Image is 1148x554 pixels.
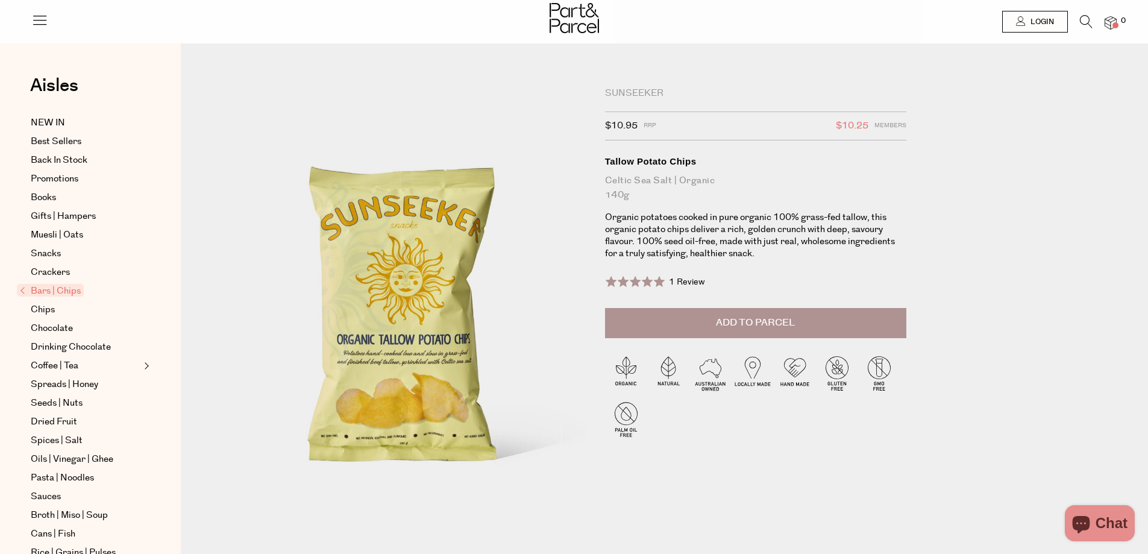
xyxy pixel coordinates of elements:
span: Oils | Vinegar | Ghee [31,452,113,467]
span: 1 Review [669,276,705,288]
p: Organic potatoes cooked in pure organic 100% grass-fed tallow, this organic potato chips deliver ... [605,212,906,260]
div: Celtic Sea Salt | Organic 140g [605,174,906,203]
span: Bars | Chips [17,284,84,297]
button: Expand/Collapse Coffee | Tea [141,359,149,373]
a: Cans | Fish [31,527,140,541]
a: Sauces [31,489,140,504]
a: Chocolate [31,321,140,336]
a: Books [31,190,140,205]
span: Snacks [31,247,61,261]
a: Coffee | Tea [31,359,140,373]
img: P_P-ICONS-Live_Bec_V11_Organic.svg [605,352,647,394]
span: $10.25 [836,118,868,134]
a: Promotions [31,172,140,186]
span: Drinking Chocolate [31,340,111,354]
span: Muesli | Oats [31,228,83,242]
span: 0 [1118,16,1129,27]
img: P_P-ICONS-Live_Bec_V11_Gluten_Free.svg [816,352,858,394]
img: P_P-ICONS-Live_Bec_V11_Natural.svg [647,352,689,394]
inbox-online-store-chat: Shopify online store chat [1061,505,1138,544]
span: Chocolate [31,321,73,336]
span: Back In Stock [31,153,87,168]
a: Muesli | Oats [31,228,140,242]
img: P_P-ICONS-Live_Bec_V11_Handmade.svg [774,352,816,394]
a: Gifts | Hampers [31,209,140,224]
span: Books [31,190,56,205]
a: Login [1002,11,1068,33]
button: Add to Parcel [605,308,906,338]
a: Snacks [31,247,140,261]
span: Sauces [31,489,61,504]
a: 0 [1105,16,1117,29]
span: Gifts | Hampers [31,209,96,224]
a: Spices | Salt [31,433,140,448]
span: Members [874,118,906,134]
span: Broth | Miso | Soup [31,508,108,523]
a: Back In Stock [31,153,140,168]
span: Pasta | Noodles [31,471,94,485]
a: Aisles [30,77,78,107]
span: Aisles [30,72,78,99]
a: Bars | Chips [20,284,140,298]
a: Seeds | Nuts [31,396,140,411]
img: Part&Parcel [550,3,599,33]
span: Coffee | Tea [31,359,78,373]
span: Login [1027,17,1054,27]
a: Crackers [31,265,140,280]
a: Best Sellers [31,134,140,149]
img: P_P-ICONS-Live_Bec_V11_Palm_Oil_Free.svg [605,398,647,440]
div: Tallow Potato Chips [605,156,906,168]
span: Promotions [31,172,78,186]
a: Chips [31,303,140,317]
a: NEW IN [31,116,140,130]
span: Spices | Salt [31,433,83,448]
span: Crackers [31,265,70,280]
img: P_P-ICONS-Live_Bec_V11_Locally_Made_2.svg [732,352,774,394]
img: P_P-ICONS-Live_Bec_V11_Australian_Owned.svg [689,352,732,394]
span: Cans | Fish [31,527,75,541]
a: Pasta | Noodles [31,471,140,485]
span: Add to Parcel [716,316,795,330]
a: Drinking Chocolate [31,340,140,354]
span: $10.95 [605,118,638,134]
span: Best Sellers [31,134,81,149]
span: Seeds | Nuts [31,396,83,411]
div: Sunseeker [605,87,906,99]
span: Dried Fruit [31,415,77,429]
span: Spreads | Honey [31,377,98,392]
a: Oils | Vinegar | Ghee [31,452,140,467]
span: RRP [644,118,656,134]
span: NEW IN [31,116,65,130]
a: Spreads | Honey [31,377,140,392]
a: Dried Fruit [31,415,140,429]
img: P_P-ICONS-Live_Bec_V11_GMO_Free.svg [858,352,900,394]
a: Broth | Miso | Soup [31,508,140,523]
span: Chips [31,303,55,317]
